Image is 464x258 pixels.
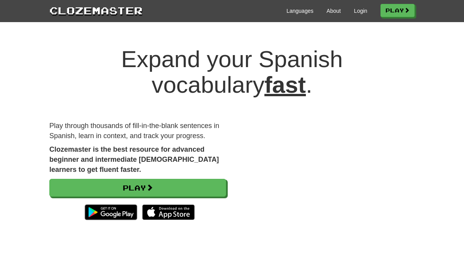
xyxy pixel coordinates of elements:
a: Login [354,7,367,15]
strong: Clozemaster is the best resource for advanced beginner and intermediate [DEMOGRAPHIC_DATA] learne... [49,145,219,173]
a: Play [49,179,226,197]
a: Clozemaster [49,3,143,17]
a: Languages [286,7,313,15]
a: Play [380,4,415,17]
img: Get it on Google Play [81,201,141,224]
p: Play through thousands of fill-in-the-blank sentences in Spanish, learn in context, and track you... [49,121,226,141]
a: About [326,7,341,15]
img: Download_on_the_App_Store_Badge_US-UK_135x40-25178aeef6eb6b83b96f5f2d004eda3bffbb37122de64afbaef7... [142,204,195,220]
u: fast [264,72,306,98]
h1: Expand your Spanish vocabulary . [49,47,415,98]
